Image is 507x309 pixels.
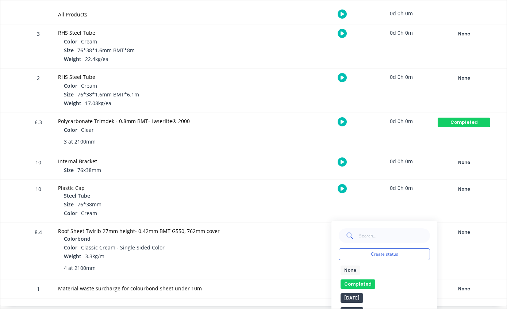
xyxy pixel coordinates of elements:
span: 76x38mm [77,167,101,173]
div: RHS Steel Tube [58,29,247,37]
span: Size [64,91,74,98]
input: Search... [359,228,430,243]
div: 8.4 [27,224,49,279]
button: None [437,284,491,294]
div: 0d 0h 0m [374,153,429,169]
span: Color [64,82,77,89]
button: Completed [437,117,491,127]
div: 1 [27,281,49,298]
div: Roof Sheet Twirib 27mm height- 0.42mm BMT G550, 762mm cover [58,227,247,235]
div: All Products [58,11,247,18]
div: 0d 0h 0m [374,113,429,129]
span: 17.08kg/ea [85,100,111,107]
div: 0d 0h 0m [374,180,429,196]
div: 10 [27,181,49,222]
div: None [438,184,490,194]
span: Clear [81,126,94,133]
span: Cream [81,38,97,45]
span: 3.3kg/m [85,253,104,260]
button: None [437,73,491,83]
div: Polycarbonate Trimdek - 0.8mm BMT- Laserlite® 2000 [58,117,247,125]
span: Weight [64,252,81,260]
button: Completed [341,279,375,289]
button: None [437,29,491,39]
div: None [438,29,490,39]
button: None [437,184,491,194]
div: 0d 0h 0m [374,5,429,22]
span: Weight [64,99,81,107]
span: Color [64,126,77,134]
span: 76*38*1.6mm BMT*8m [77,47,135,54]
button: None [341,266,360,275]
div: RHS Steel Tube [58,73,247,81]
span: 22.4kg/ea [85,56,108,62]
span: Cream [81,82,97,89]
div: 3 [27,26,49,68]
button: None [437,227,491,237]
span: Color [64,209,77,217]
span: 76*38mm [77,201,101,208]
button: None [437,157,491,168]
div: 0d 0h 0m [374,24,429,41]
div: None [438,73,490,83]
span: 3 at 2100mm [64,138,96,145]
span: Steel Tube [64,192,90,199]
span: 76*38*1.6mm BMT*6.1m [77,91,139,98]
span: Classic Cream - Single Sided Color [81,244,165,251]
span: Weight [64,55,81,63]
div: 10 [27,154,49,179]
div: Completed [438,118,490,127]
button: [DATE] [341,293,363,303]
span: Colorbond [64,235,91,243]
span: Cream [81,210,97,217]
button: Create status [339,248,430,260]
div: None [438,158,490,167]
span: Size [64,166,74,174]
div: None [438,284,490,294]
span: Size [64,46,74,54]
span: Color [64,244,77,251]
div: Material waste surcharge for colourbond sheet under 10m [58,285,247,292]
div: 0d 0h 0m [374,69,429,85]
span: Size [64,201,74,208]
div: Plastic Cap [58,184,247,192]
div: 2 [27,70,49,112]
div: 6.3 [27,114,49,153]
div: None [438,228,490,237]
div: Internal Bracket [58,157,247,165]
span: Color [64,38,77,45]
span: 4 at 2100mm [64,264,96,272]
